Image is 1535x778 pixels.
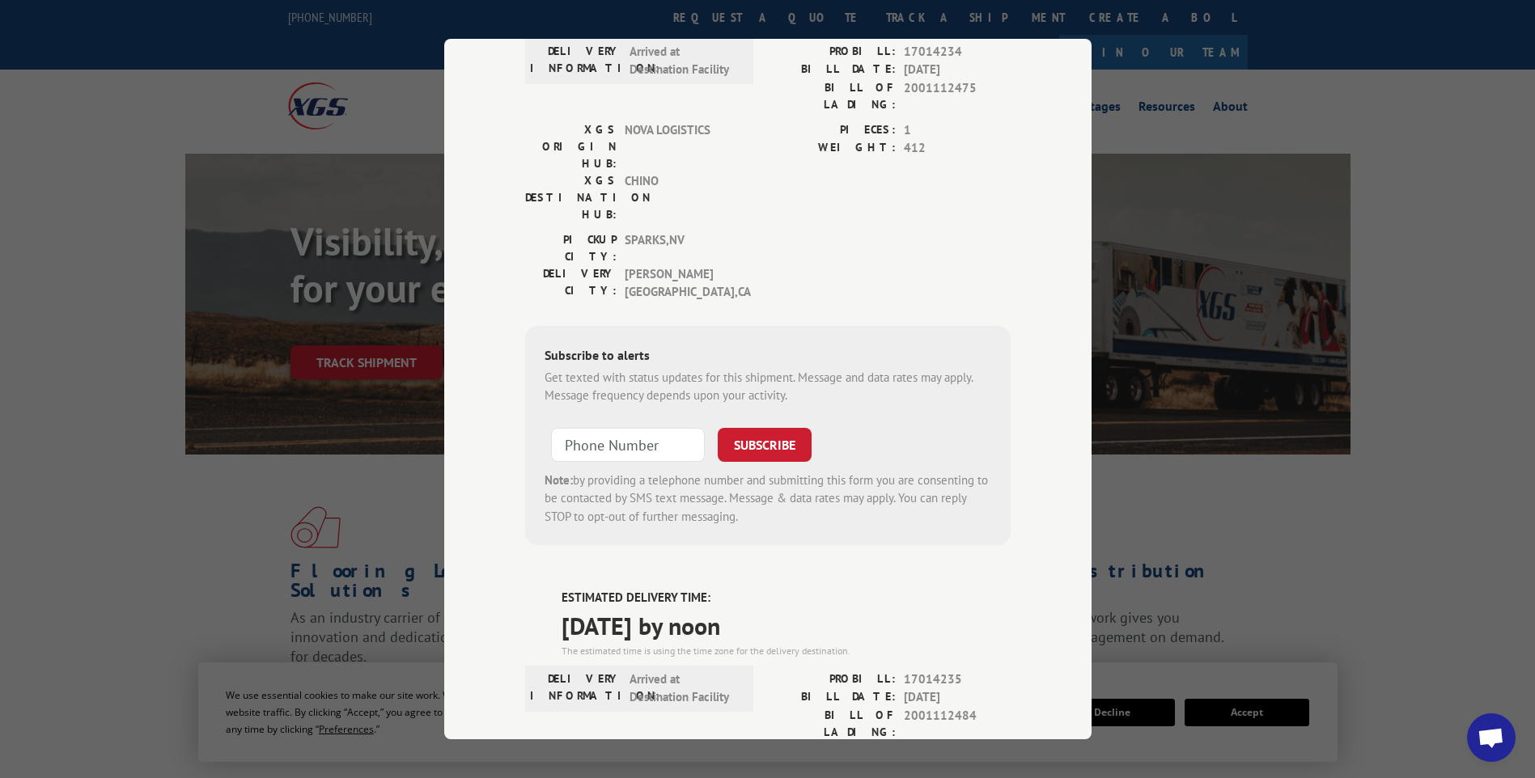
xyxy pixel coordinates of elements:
[625,121,734,172] span: NOVA LOGISTICS
[718,428,812,462] button: SUBSCRIBE
[904,43,1011,61] span: 17014234
[904,79,1011,113] span: 2001112475
[768,79,896,113] label: BILL OF LADING:
[768,43,896,61] label: PROBILL:
[1467,713,1516,762] a: Open chat
[768,139,896,158] label: WEIGHT:
[545,345,991,369] div: Subscribe to alerts
[525,121,617,172] label: XGS ORIGIN HUB:
[525,172,617,223] label: XGS DESTINATION HUB:
[904,707,1011,741] span: 2001112484
[625,172,734,223] span: CHINO
[904,61,1011,79] span: [DATE]
[904,121,1011,140] span: 1
[545,472,573,488] strong: Note:
[562,589,1011,607] label: ESTIMATED DELIVERY TIME:
[768,688,896,707] label: BILL DATE:
[551,428,705,462] input: Phone Number
[625,231,734,265] span: SPARKS , NV
[525,231,617,265] label: PICKUP CITY:
[530,43,621,79] label: DELIVERY INFORMATION:
[904,139,1011,158] span: 412
[904,688,1011,707] span: [DATE]
[545,471,991,526] div: by providing a telephone number and submitting this form you are consenting to be contacted by SM...
[562,607,1011,644] span: [DATE] by noon
[630,670,739,707] span: Arrived at Destination Facility
[525,265,617,302] label: DELIVERY CITY:
[630,43,739,79] span: Arrived at Destination Facility
[768,61,896,79] label: BILL DATE:
[530,670,621,707] label: DELIVERY INFORMATION:
[904,670,1011,689] span: 17014235
[625,265,734,302] span: [PERSON_NAME][GEOGRAPHIC_DATA] , CA
[545,369,991,405] div: Get texted with status updates for this shipment. Message and data rates may apply. Message frequ...
[562,644,1011,658] div: The estimated time is using the time zone for the delivery destination.
[768,670,896,689] label: PROBILL:
[768,707,896,741] label: BILL OF LADING:
[768,121,896,140] label: PIECES:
